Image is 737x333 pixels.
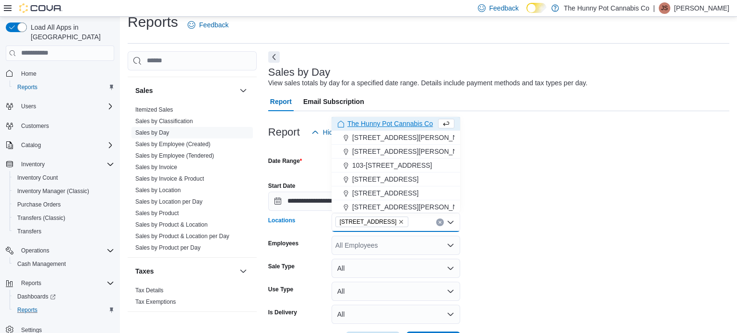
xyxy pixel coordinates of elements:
[335,217,409,227] span: 2500 Hurontario St
[17,187,89,195] span: Inventory Manager (Classic)
[653,2,655,14] p: |
[10,303,118,317] button: Reports
[17,245,114,256] span: Operations
[17,228,41,235] span: Transfers
[268,217,296,224] label: Locations
[270,92,292,111] span: Report
[17,174,58,182] span: Inventory Count
[135,86,236,95] button: Sales
[135,152,214,160] span: Sales by Employee (Tendered)
[564,2,649,14] p: The Hunny Pot Cannabis Co
[13,291,59,302] a: Dashboards
[135,118,193,125] a: Sales by Classification
[238,265,249,277] button: Taxes
[27,23,114,42] span: Load All Apps in [GEOGRAPHIC_DATA]
[17,245,53,256] button: Operations
[332,131,460,145] button: [STREET_ADDRESS][PERSON_NAME]
[135,141,211,148] a: Sales by Employee (Created)
[17,68,40,80] a: Home
[17,306,37,314] span: Reports
[352,133,474,142] span: [STREET_ADDRESS][PERSON_NAME]
[135,187,181,194] a: Sales by Location
[135,198,202,205] a: Sales by Location per Day
[10,211,118,225] button: Transfers (Classic)
[352,161,432,170] span: 103-[STREET_ADDRESS]
[135,244,201,252] span: Sales by Product per Day
[135,64,185,70] a: Products to Archive
[13,172,62,184] a: Inventory Count
[135,221,208,228] a: Sales by Product & Location
[135,198,202,206] span: Sales by Location per Day
[17,68,114,80] span: Home
[268,263,295,270] label: Sale Type
[13,185,114,197] span: Inventory Manager (Classic)
[17,159,114,170] span: Inventory
[135,129,169,137] span: Sales by Day
[13,81,41,93] a: Reports
[352,147,474,156] span: [STREET_ADDRESS][PERSON_NAME]
[238,85,249,96] button: Sales
[268,157,302,165] label: Date Range
[135,233,229,240] a: Sales by Product & Location per Day
[308,123,377,142] button: Hide Parameters
[17,159,48,170] button: Inventory
[17,101,114,112] span: Users
[323,127,373,137] span: Hide Parameters
[268,240,298,247] label: Employees
[674,2,729,14] p: [PERSON_NAME]
[10,184,118,198] button: Inventory Manager (Classic)
[135,164,177,171] a: Sales by Invoice
[135,106,173,113] a: Itemized Sales
[352,174,418,184] span: [STREET_ADDRESS]
[17,139,45,151] button: Catalog
[13,258,70,270] a: Cash Management
[13,226,45,237] a: Transfers
[268,182,296,190] label: Start Date
[135,209,179,217] span: Sales by Product
[135,299,176,305] a: Tax Exemptions
[17,293,56,300] span: Dashboards
[352,188,418,198] span: [STREET_ADDRESS]
[135,175,204,183] span: Sales by Invoice & Product
[19,3,62,13] img: Cova
[17,101,40,112] button: Users
[17,120,114,132] span: Customers
[135,129,169,136] a: Sales by Day
[135,175,204,182] a: Sales by Invoice & Product
[13,258,114,270] span: Cash Management
[13,185,93,197] a: Inventory Manager (Classic)
[659,2,670,14] div: Jessica Steinmetz
[21,103,36,110] span: Users
[13,199,114,210] span: Purchase Orders
[332,200,460,214] button: [STREET_ADDRESS][PERSON_NAME]
[2,119,118,133] button: Customers
[332,117,460,131] button: The Hunny Pot Cannabis Co
[10,198,118,211] button: Purchase Orders
[199,20,228,30] span: Feedback
[21,247,49,254] span: Operations
[10,257,118,271] button: Cash Management
[526,3,547,13] input: Dark Mode
[135,244,201,251] a: Sales by Product per Day
[268,78,588,88] div: View sales totals by day for a specified date range. Details include payment methods and tax type...
[2,67,118,80] button: Home
[135,298,176,306] span: Tax Exemptions
[10,225,118,238] button: Transfers
[2,100,118,113] button: Users
[17,277,45,289] button: Reports
[268,309,297,316] label: Is Delivery
[13,199,65,210] a: Purchase Orders
[352,202,474,212] span: [STREET_ADDRESS][PERSON_NAME]
[17,214,65,222] span: Transfers (Classic)
[268,67,331,78] h3: Sales by Day
[398,219,404,225] button: Remove 2500 Hurontario St from selection in this group
[135,106,173,114] span: Itemized Sales
[332,172,460,186] button: [STREET_ADDRESS]
[17,139,114,151] span: Catalog
[303,92,364,111] span: Email Subscription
